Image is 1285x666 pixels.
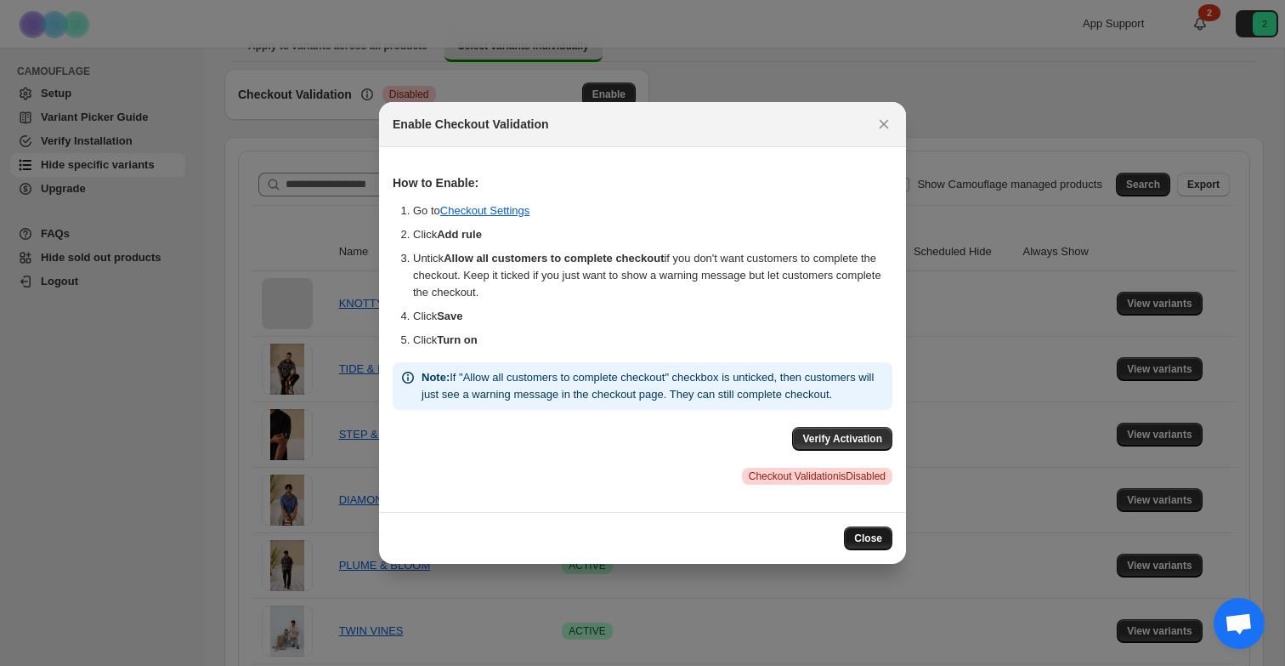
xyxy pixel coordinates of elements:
b: Save [437,310,462,322]
button: Close [844,527,892,550]
button: Verify Activation [792,427,892,451]
a: Checkout Settings [440,204,530,217]
span: Close [854,532,882,545]
li: Click [413,332,892,349]
span: Verify Activation [802,432,882,446]
li: Go to [413,202,892,219]
b: Turn on [437,333,477,346]
li: Click [413,226,892,243]
strong: Note: [422,371,450,384]
h2: Enable Checkout Validation [393,116,549,133]
b: Allow all customers to complete checkout [444,252,664,265]
p: If "Allow all customers to complete checkout" checkbox is unticked, then customers will just see ... [422,369,886,403]
h3: How to Enable: [393,174,892,191]
button: Close [872,112,896,136]
b: Add rule [437,228,482,241]
li: Click [413,308,892,325]
span: Checkout Validation is Disabled [749,470,886,483]
li: Untick if you don't want customers to complete the checkout. Keep it ticked if you just want to s... [413,250,892,301]
div: Open chat [1214,598,1265,649]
